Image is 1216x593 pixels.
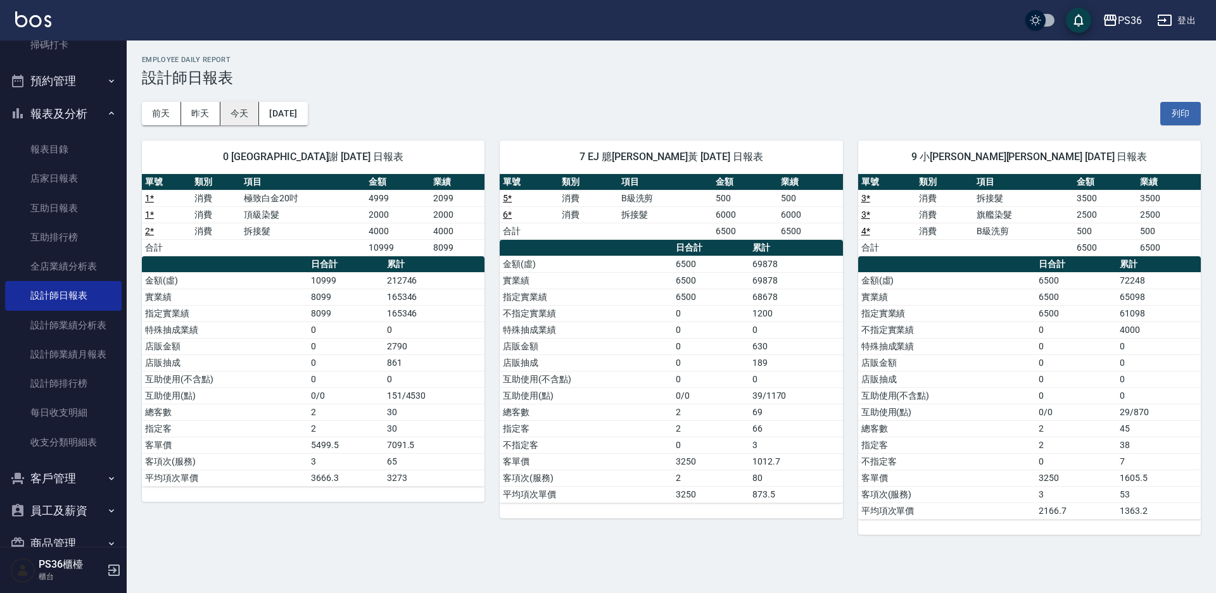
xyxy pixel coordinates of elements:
td: 3 [749,437,843,453]
td: 消費 [916,223,973,239]
th: 單號 [142,174,191,190]
td: 特殊抽成業績 [142,321,308,338]
td: 65 [384,453,485,470]
td: 7091.5 [384,437,485,453]
th: 項目 [973,174,1073,190]
table: a dense table [500,174,842,240]
td: 指定客 [858,437,1035,453]
td: 0 [673,371,749,387]
td: 總客數 [858,420,1035,437]
td: 不指定實業績 [858,321,1035,338]
td: 實業績 [858,289,1035,305]
a: 設計師業績分析表 [5,311,122,340]
td: 總客數 [500,404,673,420]
td: 金額(虛) [500,256,673,272]
td: 平均項次單價 [500,486,673,502]
td: 消費 [191,206,241,223]
td: 0 [1035,338,1117,354]
td: 6500 [673,289,749,305]
td: 873.5 [749,486,843,502]
td: 1200 [749,305,843,321]
td: 72248 [1117,272,1201,289]
td: 3500 [1137,190,1201,206]
td: 0 [308,338,384,354]
span: 0 [GEOGRAPHIC_DATA]謝 [DATE] 日報表 [157,151,469,163]
a: 全店業績分析表 [5,252,122,281]
td: 店販抽成 [500,354,673,371]
td: 特殊抽成業績 [858,338,1035,354]
td: 客項次(服務) [142,453,308,470]
td: 0 [673,338,749,354]
button: 登出 [1152,9,1201,32]
a: 互助日報表 [5,194,122,223]
td: 10999 [365,239,430,256]
td: 29/870 [1117,404,1201,420]
td: 500 [1073,223,1137,239]
td: 消費 [916,190,973,206]
td: 189 [749,354,843,371]
td: 0 [1035,354,1117,371]
td: 2 [1035,437,1117,453]
a: 互助排行榜 [5,223,122,252]
h5: PS36櫃檯 [39,558,103,571]
td: 金額(虛) [142,272,308,289]
td: 指定實業績 [500,289,673,305]
td: 0 [308,321,384,338]
td: 0 [673,354,749,371]
a: 報表目錄 [5,135,122,164]
td: 8099 [308,305,384,321]
td: 80 [749,470,843,486]
th: 項目 [241,174,365,190]
td: 151/4530 [384,387,485,404]
td: B級洗剪 [618,190,712,206]
a: 設計師日報表 [5,281,122,310]
td: 互助使用(不含點) [142,371,308,387]
td: 6500 [1035,305,1117,321]
td: 不指定客 [858,453,1035,470]
td: 3250 [673,453,749,470]
td: 500 [778,190,843,206]
td: 8099 [430,239,484,256]
td: 0 [308,371,384,387]
td: 實業績 [142,289,308,305]
th: 金額 [1073,174,1137,190]
td: 互助使用(點) [500,387,673,404]
th: 業績 [430,174,484,190]
td: 0 [1035,453,1117,470]
button: save [1066,8,1091,33]
td: 3 [308,453,384,470]
span: 9 小[PERSON_NAME][PERSON_NAME] [DATE] 日報表 [873,151,1186,163]
td: 客單價 [500,453,673,470]
td: 互助使用(點) [142,387,308,404]
td: 6000 [778,206,843,223]
td: 2500 [1073,206,1137,223]
td: 合計 [142,239,191,256]
td: 38 [1117,437,1201,453]
td: 3250 [673,486,749,502]
td: 69878 [749,272,843,289]
table: a dense table [858,174,1201,256]
td: 客單價 [142,437,308,453]
td: 10999 [308,272,384,289]
td: 指定實業績 [858,305,1035,321]
td: 0 [1035,387,1117,404]
td: 4999 [365,190,430,206]
td: 66 [749,420,843,437]
td: 總客數 [142,404,308,420]
div: PS36 [1118,13,1142,28]
td: 7 [1117,453,1201,470]
td: 1363.2 [1117,502,1201,519]
a: 掃碼打卡 [5,30,122,59]
p: 櫃台 [39,571,103,582]
td: 消費 [916,206,973,223]
td: 3250 [1035,470,1117,486]
td: 500 [1137,223,1201,239]
button: 員工及薪資 [5,494,122,527]
td: 6500 [1035,289,1117,305]
a: 每日收支明細 [5,398,122,427]
td: 3273 [384,470,485,486]
td: 3 [1035,486,1117,502]
td: 店販抽成 [142,354,308,371]
td: 53 [1117,486,1201,502]
th: 業績 [1137,174,1201,190]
